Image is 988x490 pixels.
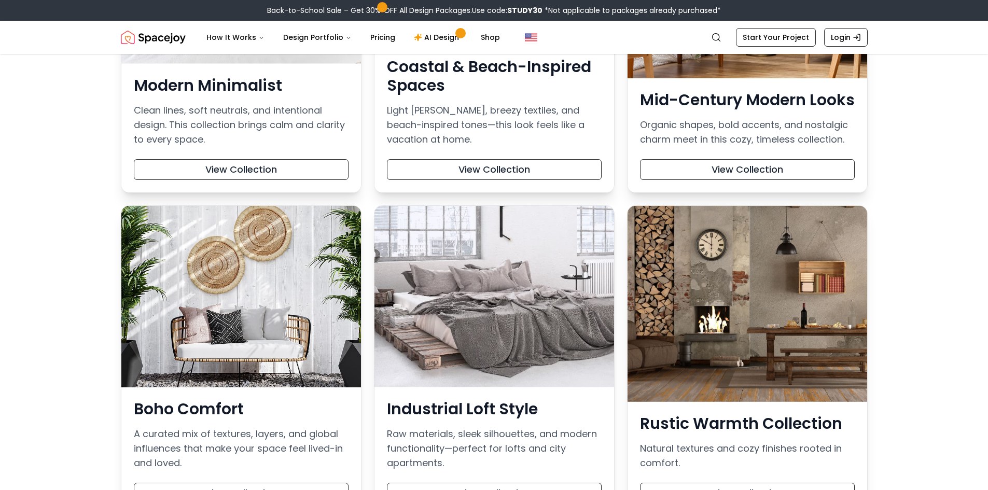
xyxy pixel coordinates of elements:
h3: Coastal & Beach-Inspired Spaces [387,58,602,95]
p: Clean lines, soft neutrals, and intentional design. This collection brings calm and clarity to ev... [134,103,349,147]
img: Spacejoy Logo [121,27,186,48]
h3: Industrial Loft Style [387,400,602,418]
button: View Collection [387,159,602,180]
div: Back-to-School Sale – Get 30% OFF All Design Packages. [267,5,721,16]
h3: Rustic Warmth Collection [640,414,855,433]
button: Design Portfolio [275,27,360,48]
span: *Not applicable to packages already purchased* [542,5,721,16]
nav: Global [121,21,868,54]
h3: Modern Minimalist [134,76,349,95]
a: Shop [472,27,508,48]
button: View Collection [640,159,855,180]
a: AI Design [406,27,470,48]
button: View Collection [134,159,349,180]
b: STUDY30 [507,5,542,16]
a: View Collection [387,164,602,176]
button: How It Works [198,27,273,48]
a: Pricing [362,27,403,48]
nav: Main [198,27,508,48]
a: Login [824,28,868,47]
img: United States [525,31,537,44]
p: Light [PERSON_NAME], breezy textiles, and beach-inspired tones—this look feels like a vacation at... [387,103,602,147]
p: Natural textures and cozy finishes rooted in comfort. [640,441,855,470]
h3: Mid-Century Modern Looks [640,91,855,109]
span: Use code: [472,5,542,16]
p: Organic shapes, bold accents, and nostalgic charm meet in this cozy, timeless collection. [640,118,855,147]
a: View Collection [640,164,855,176]
a: Start Your Project [736,28,816,47]
p: A curated mix of textures, layers, and global influences that make your space feel lived-in and l... [134,427,349,470]
a: View Collection [134,164,349,176]
h3: Boho Comfort [134,400,349,418]
a: Spacejoy [121,27,186,48]
p: Raw materials, sleek silhouettes, and modern functionality—perfect for lofts and city apartments. [387,427,602,470]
